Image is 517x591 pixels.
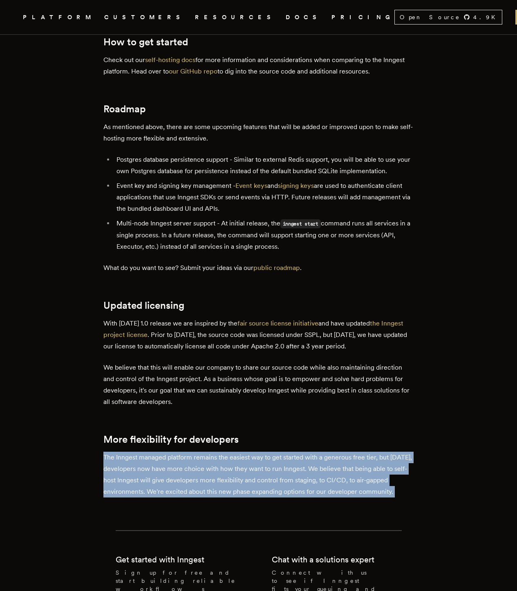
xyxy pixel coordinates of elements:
[473,13,500,21] span: 4.9 K
[103,362,414,408] p: We believe that this will enable our company to share our source code while also maintaining dire...
[103,300,414,311] h2: Updated licensing
[103,318,414,352] p: With [DATE] 1.0 release we are inspired by the and have updated . Prior to [DATE], the source cod...
[195,12,276,22] button: RESOURCES
[103,54,414,77] p: Check out our for more information and considerations when comparing to the Inngest platform. Hea...
[23,12,94,22] button: PLATFORM
[103,452,414,497] p: The Inngest managed platform remains the easiest way to get started with a generous free tier, bu...
[103,103,414,115] h2: Roadmap
[331,12,394,22] a: PRICING
[114,154,414,177] li: Postgres database persistence support - Similar to external Redis support, you will be able to us...
[237,319,318,327] a: fair source license initiative
[400,13,460,21] span: Open Source
[114,180,414,214] li: Event key and signing key management - and are used to authenticate client applications that use ...
[104,12,185,22] a: CUSTOMERS
[103,262,414,274] p: What do you want to see? Submit your ideas via our .
[116,554,204,565] h2: Get started with Inngest
[145,56,195,64] a: self-hosting docs
[286,12,322,22] a: DOCS
[235,182,267,190] a: Event keys
[114,218,414,252] li: Multi-node Inngest server support - At initial release, the command runs all services in a single...
[169,67,217,75] a: our GitHub repo
[103,121,414,144] p: As mentioned above, there are some upcoming features that will be added or improved upon to make ...
[278,182,314,190] a: signing keys
[280,219,321,228] code: inngest start
[103,319,403,339] a: the Inngest project license
[272,554,374,565] h2: Chat with a solutions expert
[103,36,414,48] h2: How to get started
[103,434,414,445] h2: More flexibility for developers
[253,264,300,272] a: public roadmap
